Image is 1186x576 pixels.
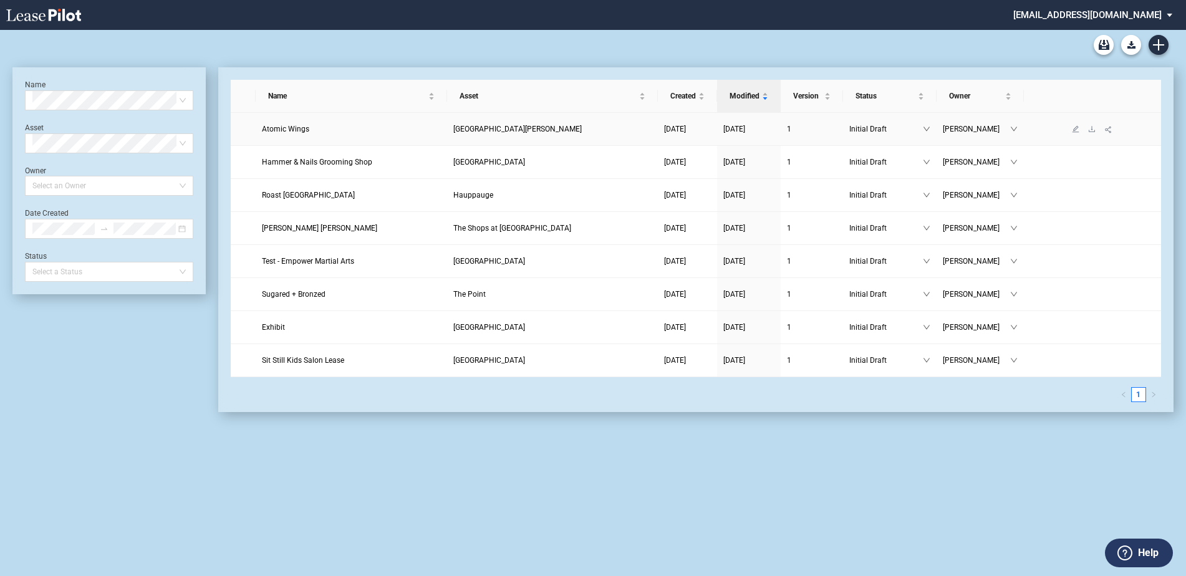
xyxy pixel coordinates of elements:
[723,123,774,135] a: [DATE]
[937,80,1024,113] th: Owner
[664,189,711,201] a: [DATE]
[453,191,493,199] span: Hauppauge
[1010,125,1018,133] span: down
[849,189,923,201] span: Initial Draft
[787,356,791,365] span: 1
[723,288,774,300] a: [DATE]
[453,125,582,133] span: Fresh Meadows Place West
[943,321,1010,334] span: [PERSON_NAME]
[849,222,923,234] span: Initial Draft
[923,257,930,265] span: down
[453,189,652,201] a: Hauppauge
[1010,158,1018,166] span: down
[664,321,711,334] a: [DATE]
[1088,125,1096,133] span: download
[262,321,441,334] a: Exhibit
[787,323,791,332] span: 1
[1010,290,1018,298] span: down
[1150,391,1157,398] span: right
[949,90,1003,102] span: Owner
[1121,391,1127,398] span: left
[453,356,525,365] span: Linden Square
[664,123,711,135] a: [DATE]
[730,90,759,102] span: Modified
[1132,388,1145,401] a: 1
[1146,387,1161,402] li: Next Page
[856,90,915,102] span: Status
[923,290,930,298] span: down
[1072,125,1079,133] span: edit
[787,290,791,299] span: 1
[25,80,46,89] label: Name
[849,156,923,168] span: Initial Draft
[262,290,325,299] span: Sugared + Bronzed
[923,125,930,133] span: down
[262,222,441,234] a: [PERSON_NAME] [PERSON_NAME]
[723,323,745,332] span: [DATE]
[664,288,711,300] a: [DATE]
[723,321,774,334] a: [DATE]
[453,255,652,267] a: [GEOGRAPHIC_DATA]
[723,222,774,234] a: [DATE]
[453,123,652,135] a: [GEOGRAPHIC_DATA][PERSON_NAME]
[723,191,745,199] span: [DATE]
[25,166,46,175] label: Owner
[268,90,426,102] span: Name
[453,354,652,367] a: [GEOGRAPHIC_DATA]
[453,257,525,266] span: Crow Canyon Commons
[1010,324,1018,331] span: down
[943,123,1010,135] span: [PERSON_NAME]
[262,158,372,166] span: Hammer & Nails Grooming Shop
[664,191,686,199] span: [DATE]
[25,123,44,132] label: Asset
[1010,224,1018,232] span: down
[664,222,711,234] a: [DATE]
[1010,257,1018,265] span: down
[943,156,1010,168] span: [PERSON_NAME]
[453,290,486,299] span: The Point
[262,224,377,233] span: J. Jill Lease
[923,191,930,199] span: down
[453,222,652,234] a: The Shops at [GEOGRAPHIC_DATA]
[1116,387,1131,402] li: Previous Page
[664,290,686,299] span: [DATE]
[787,125,791,133] span: 1
[787,158,791,166] span: 1
[787,224,791,233] span: 1
[262,156,441,168] a: Hammer & Nails Grooming Shop
[849,255,923,267] span: Initial Draft
[664,323,686,332] span: [DATE]
[262,356,344,365] span: Sit Still Kids Salon Lease
[664,158,686,166] span: [DATE]
[787,354,837,367] a: 1
[943,354,1010,367] span: [PERSON_NAME]
[1068,125,1084,133] a: edit
[447,80,658,113] th: Asset
[787,123,837,135] a: 1
[723,224,745,233] span: [DATE]
[723,290,745,299] span: [DATE]
[670,90,696,102] span: Created
[658,80,717,113] th: Created
[1131,387,1146,402] li: 1
[723,356,745,365] span: [DATE]
[664,354,711,367] a: [DATE]
[1149,35,1169,55] a: Create new document
[25,252,47,261] label: Status
[849,288,923,300] span: Initial Draft
[723,255,774,267] a: [DATE]
[723,257,745,266] span: [DATE]
[664,156,711,168] a: [DATE]
[843,80,937,113] th: Status
[1116,387,1131,402] button: left
[262,288,441,300] a: Sugared + Bronzed
[1094,35,1114,55] a: Archive
[453,321,652,334] a: [GEOGRAPHIC_DATA]
[787,321,837,334] a: 1
[453,224,571,233] span: The Shops at Pembroke Gardens
[1010,357,1018,364] span: down
[453,288,652,300] a: The Point
[793,90,822,102] span: Version
[1146,387,1161,402] button: right
[787,288,837,300] a: 1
